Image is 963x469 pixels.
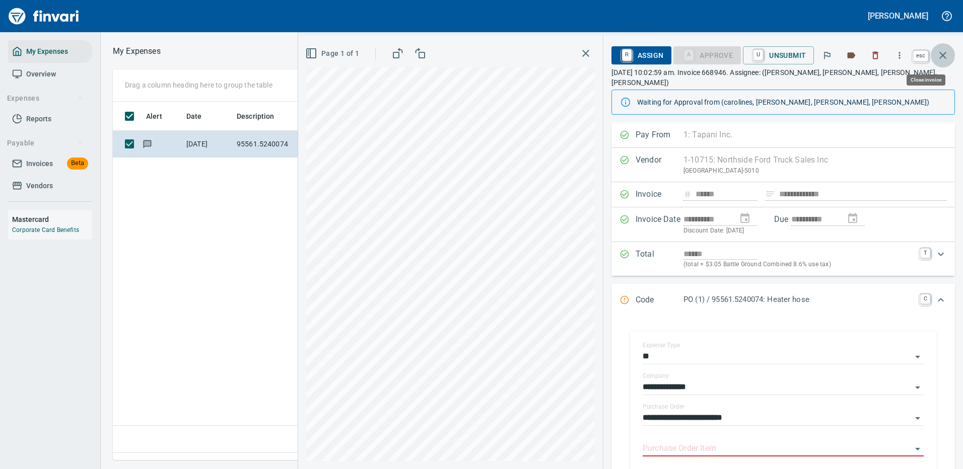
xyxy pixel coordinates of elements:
[182,131,233,158] td: [DATE]
[611,46,671,64] button: RAssign
[753,49,763,60] a: U
[865,8,931,24] button: [PERSON_NAME]
[636,248,683,270] p: Total
[237,110,274,122] span: Description
[864,44,886,66] button: Discard
[8,108,92,130] a: Reports
[113,45,161,57] nav: breadcrumb
[920,294,930,304] a: C
[8,175,92,197] a: Vendors
[237,110,288,122] span: Description
[683,294,914,305] p: PO (1) / 95561.5240074: Heater hose
[911,380,925,395] button: Open
[125,80,272,90] p: Drag a column heading here to group the table
[8,152,92,175] a: InvoicesBeta
[3,134,87,152] button: Payable
[888,44,911,66] button: More
[303,44,363,63] button: Page 1 of 1
[3,89,87,108] button: Expenses
[6,4,82,28] img: Finvari
[913,50,928,61] a: esc
[26,158,53,170] span: Invoices
[637,93,946,111] div: Waiting for Approval from (carolines, [PERSON_NAME], [PERSON_NAME], [PERSON_NAME])
[8,40,92,63] a: My Expenses
[12,226,79,233] a: Corporate Card Benefits
[26,68,56,81] span: Overview
[743,46,814,64] button: UUnsubmit
[7,92,83,105] span: Expenses
[611,67,955,88] p: [DATE] 10:02:59 am. Invoice 668946. Assignee: ([PERSON_NAME], [PERSON_NAME], [PERSON_NAME], [PERS...
[911,442,925,456] button: Open
[673,50,741,59] div: Purchase Order Item required
[751,47,806,64] span: Unsubmit
[307,47,359,60] span: Page 1 of 1
[620,47,663,64] span: Assign
[146,110,162,122] span: Alert
[26,45,68,58] span: My Expenses
[643,373,669,379] label: Company
[611,284,955,317] div: Expand
[636,294,683,307] p: Code
[146,110,175,122] span: Alert
[816,44,838,66] button: Flag
[67,158,88,169] span: Beta
[643,404,684,410] label: Purchase Order
[840,44,862,66] button: Labels
[142,140,153,147] span: Has messages
[26,113,51,125] span: Reports
[622,49,632,60] a: R
[186,110,215,122] span: Date
[113,45,161,57] p: My Expenses
[26,180,53,192] span: Vendors
[911,411,925,425] button: Open
[233,131,323,158] td: 95561.5240074
[12,214,92,225] h6: Mastercard
[7,137,83,149] span: Payable
[186,110,202,122] span: Date
[868,11,928,21] h5: [PERSON_NAME]
[683,260,914,270] p: (total + $3.05 Battle Ground Combined 8.6% use tax)
[8,63,92,86] a: Overview
[643,342,680,348] label: Expense Type
[911,350,925,364] button: Open
[611,242,955,276] div: Expand
[920,248,930,258] a: T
